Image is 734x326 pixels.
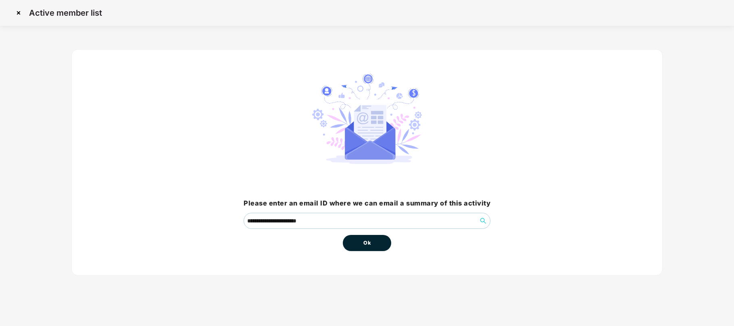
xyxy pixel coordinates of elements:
[12,6,25,19] img: svg+xml;base64,PHN2ZyBpZD0iQ3Jvc3MtMzJ4MzIiIHhtbG5zPSJodHRwOi8vd3d3LnczLm9yZy8yMDAwL3N2ZyIgd2lkdG...
[363,239,371,247] span: Ok
[244,198,490,209] h3: Please enter an email ID where we can email a summary of this activity
[29,8,102,18] p: Active member list
[343,235,391,251] button: Ok
[477,214,490,227] button: search
[477,218,490,224] span: search
[312,74,422,164] img: svg+xml;base64,PHN2ZyB4bWxucz0iaHR0cDovL3d3dy53My5vcmcvMjAwMC9zdmciIHdpZHRoPSIyNzIuMjI0IiBoZWlnaH...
